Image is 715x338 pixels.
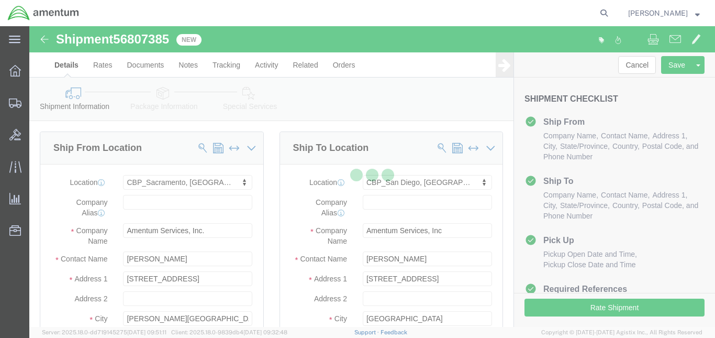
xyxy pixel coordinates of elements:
[243,329,287,335] span: [DATE] 09:32:48
[7,5,80,21] img: logo
[541,328,702,337] span: Copyright © [DATE]-[DATE] Agistix Inc., All Rights Reserved
[628,7,700,19] button: [PERSON_NAME]
[381,329,407,335] a: Feedback
[127,329,166,335] span: [DATE] 09:51:11
[628,7,688,19] span: Martin Baker
[42,329,166,335] span: Server: 2025.18.0-dd719145275
[171,329,287,335] span: Client: 2025.18.0-9839db4
[354,329,381,335] a: Support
